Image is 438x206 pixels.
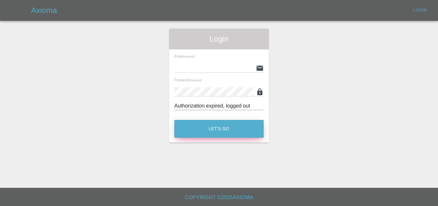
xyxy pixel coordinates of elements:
div: Authorization expired, logged out [174,102,264,110]
button: Let's Go [174,120,264,138]
h5: Axioma [31,5,57,16]
small: (required) [190,79,202,82]
a: Login [409,5,430,15]
h6: Copyright © 2025 Axioma [5,193,433,202]
small: (required) [183,55,195,58]
span: Login [174,34,264,44]
span: Password [174,78,202,82]
span: Email [174,54,195,58]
